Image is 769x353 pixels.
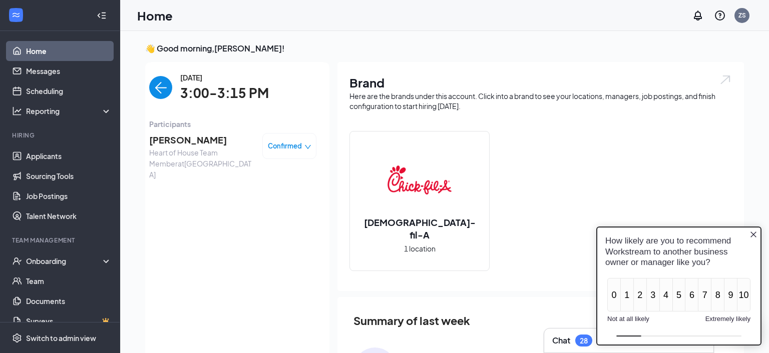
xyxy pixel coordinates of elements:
a: SurveysCrown [26,311,112,331]
div: Reporting [26,106,112,116]
img: open.6027fd2a22e1237b5b06.svg [719,74,732,85]
h1: Home [137,7,173,24]
svg: QuestionInfo [714,9,726,21]
svg: Settings [12,333,22,343]
a: Messages [26,61,112,81]
svg: UserCheck [12,256,22,266]
a: Home [26,41,112,61]
h3: Chat [552,335,570,346]
div: Here are the brands under this account. Click into a brand to see your locations, managers, job p... [349,91,732,111]
a: Applicants [26,146,112,166]
a: Documents [26,291,112,311]
span: Summary of last week [353,312,470,329]
svg: WorkstreamLogo [11,10,21,20]
div: Team Management [12,236,110,244]
h2: [DEMOGRAPHIC_DATA]-fil-A [350,216,489,241]
span: [PERSON_NAME] [149,133,254,147]
svg: Notifications [692,9,704,21]
div: Onboarding [26,256,103,266]
a: Talent Network [26,206,112,226]
span: Confirmed [268,141,302,151]
span: [DATE] [180,72,269,83]
svg: Analysis [12,106,22,116]
h3: 👋 Good morning, [PERSON_NAME] ! [145,43,744,54]
a: Sourcing Tools [26,166,112,186]
div: Hiring [12,131,110,139]
div: Switch to admin view [26,333,96,343]
h1: Brand [349,74,732,91]
button: back-button [149,76,172,99]
a: Team [26,271,112,291]
span: 1 location [404,243,436,254]
span: down [304,143,311,150]
img: Chick-fil-A [388,148,452,212]
span: Participants [149,118,316,129]
svg: Collapse [97,10,107,20]
div: ZS [738,11,746,19]
a: Job Postings [26,186,112,206]
a: Scheduling [26,81,112,101]
iframe: Sprig User Feedback Dialog [589,218,769,353]
div: 28 [580,336,588,345]
span: Heart of House Team Member at [GEOGRAPHIC_DATA] [149,147,254,180]
span: 3:00-3:15 PM [180,83,269,103]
